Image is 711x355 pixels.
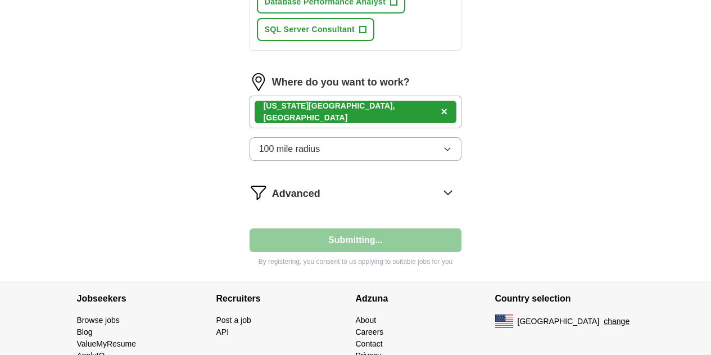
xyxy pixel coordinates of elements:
span: × [441,105,448,118]
button: × [441,104,448,120]
button: Submitting... [250,228,462,252]
a: Post a job [216,316,251,325]
button: change [604,316,630,327]
img: location.png [250,73,268,91]
a: Careers [356,327,384,336]
span: [GEOGRAPHIC_DATA] [518,316,600,327]
h4: Country selection [495,283,635,314]
label: Where do you want to work? [272,75,410,90]
img: US flag [495,314,513,328]
button: 100 mile radius [250,137,462,161]
button: SQL Server Consultant [257,18,374,41]
a: Blog [77,327,93,336]
a: Browse jobs [77,316,120,325]
a: ValueMyResume [77,339,137,348]
a: About [356,316,377,325]
img: filter [250,183,268,201]
p: By registering, you consent to us applying to suitable jobs for you [250,257,462,267]
span: Advanced [272,186,320,201]
a: API [216,327,229,336]
a: Contact [356,339,383,348]
span: 100 mile radius [259,142,320,156]
strong: [US_STATE][GEOGRAPHIC_DATA] [264,101,393,110]
div: , [GEOGRAPHIC_DATA] [264,100,437,124]
span: SQL Server Consultant [265,24,355,35]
